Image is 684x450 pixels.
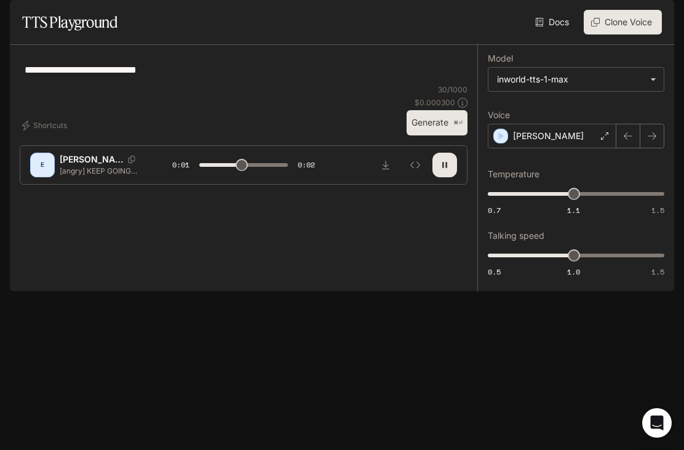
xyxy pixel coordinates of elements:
[488,205,501,215] span: 0.7
[497,73,644,86] div: inworld-tts-1-max
[651,267,664,277] span: 1.5
[298,159,315,171] span: 0:02
[22,10,117,34] h1: TTS Playground
[438,84,467,95] p: 30 / 1000
[60,153,123,166] p: [PERSON_NAME]
[488,68,664,91] div: inworld-tts-1-max
[415,97,455,108] p: $ 0.000300
[488,111,510,119] p: Voice
[9,6,31,28] button: open drawer
[651,205,664,215] span: 1.5
[403,153,427,177] button: Inspect
[642,408,672,438] div: Open Intercom Messenger
[453,119,463,127] p: ⌘⏎
[373,153,398,177] button: Download audio
[513,130,584,142] p: [PERSON_NAME]
[567,205,580,215] span: 1.1
[488,267,501,277] span: 0.5
[172,159,189,171] span: 0:01
[20,116,72,135] button: Shortcuts
[533,10,574,34] a: Docs
[488,54,513,63] p: Model
[60,166,143,176] p: [angry] KEEP GOING KEEP GOING!
[407,110,467,135] button: Generate⌘⏎
[123,156,140,163] button: Copy Voice ID
[33,155,52,175] div: E
[488,170,539,179] p: Temperature
[567,267,580,277] span: 1.0
[488,231,544,240] p: Talking speed
[584,10,662,34] button: Clone Voice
